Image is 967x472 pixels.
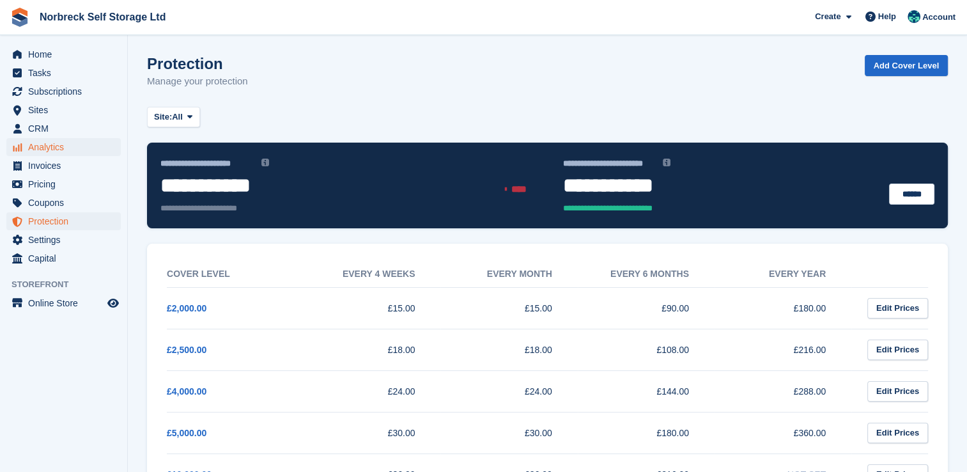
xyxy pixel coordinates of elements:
a: Edit Prices [867,298,928,319]
a: £4,000.00 [167,386,206,397]
a: Preview store [105,295,121,311]
a: menu [6,45,121,63]
a: Edit Prices [867,340,928,361]
a: £2,500.00 [167,345,206,355]
a: menu [6,83,121,100]
p: Manage your protection [147,74,248,89]
a: menu [6,101,121,119]
td: £18.00 [440,329,577,370]
td: £18.00 [304,329,440,370]
span: Protection [28,212,105,230]
td: £15.00 [304,287,440,329]
span: Site: [154,111,172,123]
span: Capital [28,249,105,267]
span: Subscriptions [28,83,105,100]
img: icon-info-grey-7440780725fd019a000dd9b08b2336e03edf1995a4989e88bcd33f0948082b44.svg [663,159,670,166]
a: menu [6,120,121,138]
a: menu [6,212,121,230]
a: Edit Prices [867,381,928,402]
a: £5,000.00 [167,428,206,438]
img: stora-icon-8386f47178a22dfd0bd8f6a31ec36ba5ce8667c1dd55bd0f319d3a0aa187defe.svg [10,8,29,27]
span: Sites [28,101,105,119]
td: £90.00 [578,287,715,329]
img: Sally King [908,10,920,23]
a: Edit Prices [867,423,928,444]
span: Settings [28,231,105,249]
a: £2,000.00 [167,303,206,313]
span: Online Store [28,294,105,312]
span: Help [878,10,896,23]
span: Pricing [28,175,105,193]
span: Tasks [28,64,105,82]
td: £108.00 [578,329,715,370]
td: £180.00 [715,287,851,329]
span: Account [922,11,955,24]
td: £15.00 [440,287,577,329]
span: Analytics [28,138,105,156]
td: £216.00 [715,329,851,370]
span: Home [28,45,105,63]
span: All [172,111,183,123]
span: CRM [28,120,105,138]
td: £144.00 [578,370,715,412]
a: menu [6,64,121,82]
span: Coupons [28,194,105,212]
a: Norbreck Self Storage Ltd [35,6,171,28]
h1: Protection [147,55,248,72]
span: Storefront [12,278,127,291]
td: £24.00 [304,370,440,412]
td: £288.00 [715,370,851,412]
th: Every year [715,261,851,288]
span: Invoices [28,157,105,175]
th: Every month [440,261,577,288]
th: Every 6 months [578,261,715,288]
img: icon-info-grey-7440780725fd019a000dd9b08b2336e03edf1995a4989e88bcd33f0948082b44.svg [261,159,269,166]
td: £24.00 [440,370,577,412]
a: menu [6,194,121,212]
th: Cover Level [167,261,304,288]
a: menu [6,231,121,249]
a: menu [6,157,121,175]
td: £180.00 [578,412,715,453]
a: menu [6,138,121,156]
td: £360.00 [715,412,851,453]
td: £30.00 [304,412,440,453]
button: Site: All [147,107,200,128]
td: £30.00 [440,412,577,453]
th: Every 4 weeks [304,261,440,288]
a: menu [6,175,121,193]
a: Add Cover Level [865,55,948,76]
a: menu [6,249,121,267]
span: Create [815,10,840,23]
a: menu [6,294,121,312]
